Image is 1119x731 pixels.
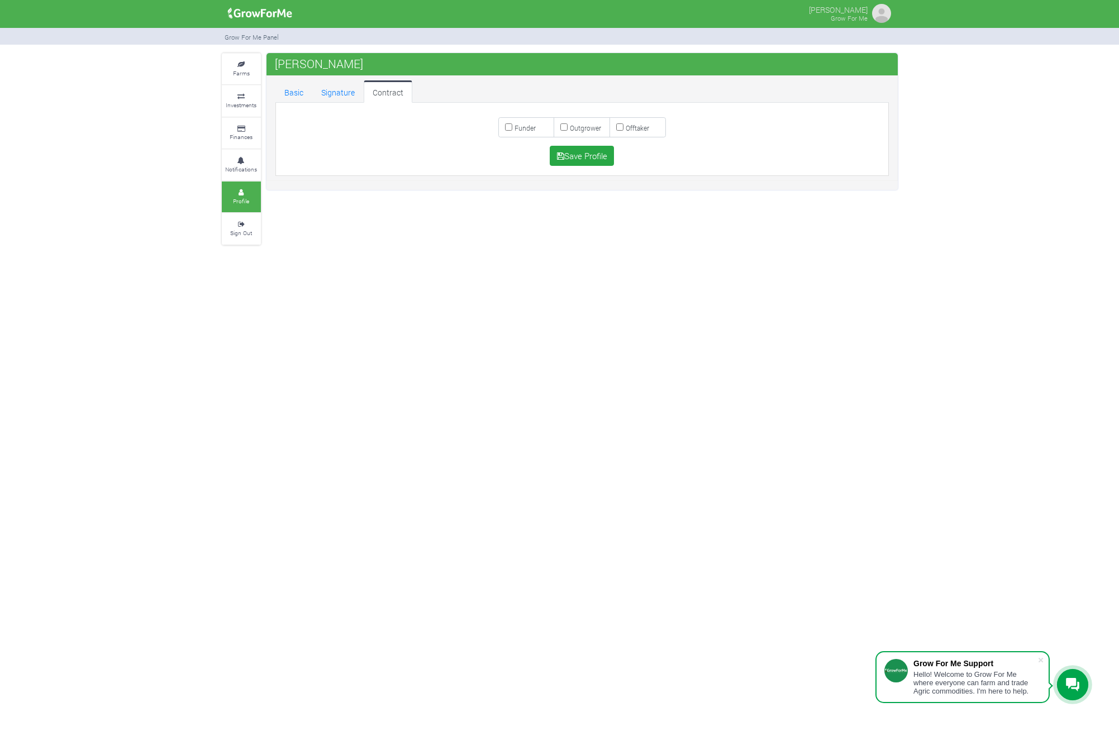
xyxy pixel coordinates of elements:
[222,213,261,244] a: Sign Out
[225,33,279,41] small: Grow For Me Panel
[225,165,257,173] small: Notifications
[226,101,256,109] small: Investments
[626,123,649,132] small: Offtaker
[233,197,249,205] small: Profile
[222,85,261,116] a: Investments
[870,2,893,25] img: growforme image
[616,123,623,131] input: Offtaker
[312,80,364,103] a: Signature
[222,150,261,180] a: Notifications
[224,2,296,25] img: growforme image
[831,14,868,22] small: Grow For Me
[364,80,412,103] a: Contract
[230,133,253,141] small: Finances
[233,69,250,77] small: Farms
[550,146,614,166] button: Save Profile
[230,229,252,237] small: Sign Out
[570,123,601,132] small: Outgrower
[275,80,312,103] a: Basic
[913,670,1037,695] div: Hello! Welcome to Grow For Me where everyone can farm and trade Agric commodities. I'm here to help.
[913,659,1037,668] div: Grow For Me Support
[560,123,568,131] input: Outgrower
[505,123,512,131] input: Funder
[222,118,261,149] a: Finances
[222,181,261,212] a: Profile
[222,54,261,84] a: Farms
[272,52,366,75] span: [PERSON_NAME]
[515,123,536,132] small: Funder
[809,2,868,16] p: [PERSON_NAME]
